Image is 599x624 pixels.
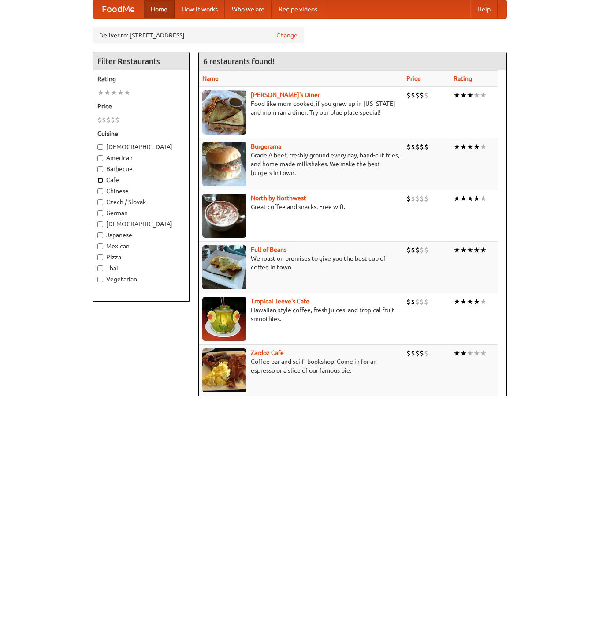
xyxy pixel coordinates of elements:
[124,88,130,97] li: ★
[411,194,415,203] li: $
[454,142,460,152] li: ★
[251,246,286,253] a: Full of Beans
[97,232,103,238] input: Japanese
[97,277,103,282] input: Vegetarian
[93,52,189,70] h4: Filter Restaurants
[454,348,460,358] li: ★
[202,90,246,135] img: sallys.jpg
[202,245,246,289] img: beans.jpg
[102,115,106,125] li: $
[473,348,480,358] li: ★
[202,306,399,323] p: Hawaiian style coffee, fresh juices, and tropical fruit smoothies.
[97,253,185,262] label: Pizza
[97,144,103,150] input: [DEMOGRAPHIC_DATA]
[473,142,480,152] li: ★
[104,88,111,97] li: ★
[473,245,480,255] li: ★
[93,0,144,18] a: FoodMe
[202,202,399,211] p: Great coffee and snacks. Free wifi.
[97,221,103,227] input: [DEMOGRAPHIC_DATA]
[473,194,480,203] li: ★
[454,90,460,100] li: ★
[97,198,185,206] label: Czech / Slovak
[144,0,175,18] a: Home
[460,142,467,152] li: ★
[251,194,306,202] a: North by Northwest
[424,142,428,152] li: $
[111,115,115,125] li: $
[467,297,473,306] li: ★
[467,194,473,203] li: ★
[97,242,185,250] label: Mexican
[460,90,467,100] li: ★
[93,27,304,43] div: Deliver to: [STREET_ADDRESS]
[117,88,124,97] li: ★
[251,349,284,356] a: Zardoz Cafe
[420,90,424,100] li: $
[97,199,103,205] input: Czech / Slovak
[480,90,487,100] li: ★
[411,348,415,358] li: $
[415,142,420,152] li: $
[97,142,185,151] label: [DEMOGRAPHIC_DATA]
[97,164,185,173] label: Barbecue
[97,75,185,83] h5: Rating
[411,142,415,152] li: $
[106,115,111,125] li: $
[411,297,415,306] li: $
[97,231,185,239] label: Japanese
[424,297,428,306] li: $
[97,176,185,184] label: Cafe
[97,177,103,183] input: Cafe
[97,102,185,111] h5: Price
[406,194,411,203] li: $
[411,90,415,100] li: $
[225,0,272,18] a: Who we are
[406,297,411,306] li: $
[202,99,399,117] p: Food like mom cooked, if you grew up in [US_STATE] and mom ran a diner. Try our blue plate special!
[97,265,103,271] input: Thai
[460,297,467,306] li: ★
[202,142,246,186] img: burgerama.jpg
[467,142,473,152] li: ★
[415,348,420,358] li: $
[460,348,467,358] li: ★
[97,254,103,260] input: Pizza
[467,348,473,358] li: ★
[406,90,411,100] li: $
[97,188,103,194] input: Chinese
[415,297,420,306] li: $
[467,90,473,100] li: ★
[420,348,424,358] li: $
[276,31,298,40] a: Change
[251,143,281,150] a: Burgerama
[115,115,119,125] li: $
[97,88,104,97] li: ★
[454,194,460,203] li: ★
[467,245,473,255] li: ★
[460,194,467,203] li: ★
[470,0,498,18] a: Help
[97,209,185,217] label: German
[460,245,467,255] li: ★
[480,142,487,152] li: ★
[251,298,309,305] a: Tropical Jeeve's Cafe
[251,91,320,98] b: [PERSON_NAME]'s Diner
[406,245,411,255] li: $
[97,264,185,273] label: Thai
[97,153,185,162] label: American
[202,151,399,177] p: Grade A beef, freshly ground every day, hand-cut fries, and home-made milkshakes. We make the bes...
[203,57,275,65] ng-pluralize: 6 restaurants found!
[406,348,411,358] li: $
[411,245,415,255] li: $
[202,194,246,238] img: north.jpg
[473,297,480,306] li: ★
[420,245,424,255] li: $
[420,142,424,152] li: $
[97,243,103,249] input: Mexican
[454,297,460,306] li: ★
[454,245,460,255] li: ★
